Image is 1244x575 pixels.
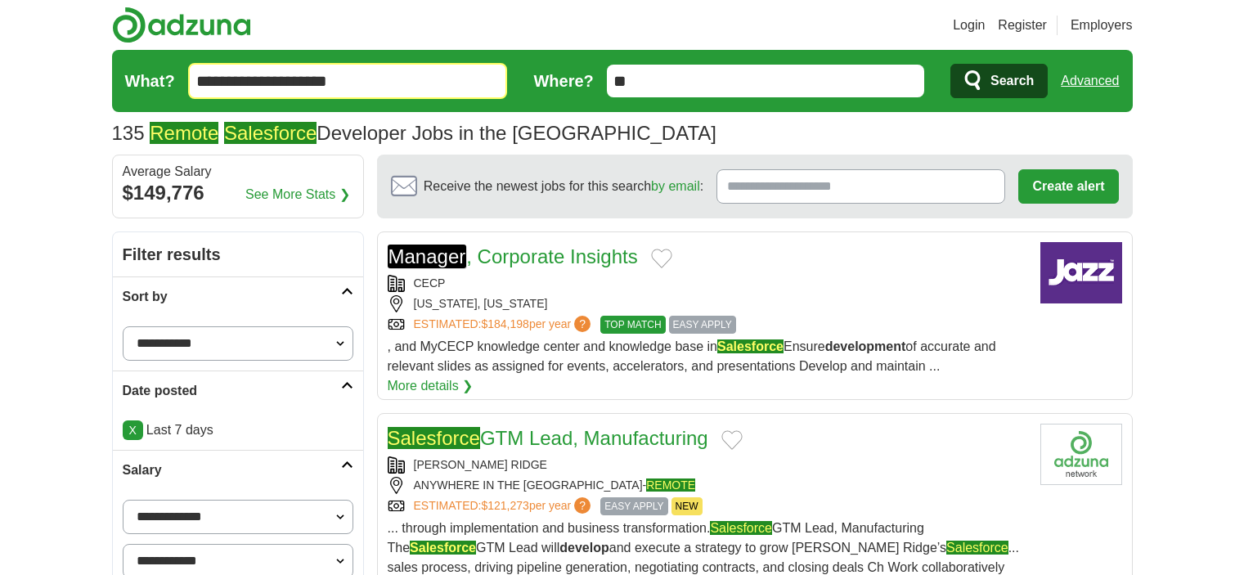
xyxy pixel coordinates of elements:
[1018,169,1118,204] button: Create alert
[388,477,1027,494] div: ANYWHERE IN THE [GEOGRAPHIC_DATA]-
[651,179,700,193] a: by email
[123,420,143,440] a: X
[388,339,996,373] span: , and MyCECP knowledge center and knowledge base in Ensure of accurate and relevant slides as ass...
[112,122,716,144] h1: Developer Jobs in the [GEOGRAPHIC_DATA]
[112,7,251,43] img: Adzuna logo
[574,316,591,332] span: ?
[123,178,353,208] div: $149,776
[150,122,218,144] em: Remote
[825,339,906,353] strong: development
[113,232,363,276] h2: Filter results
[710,521,772,535] em: Salesforce
[113,276,363,317] a: Sort by
[414,316,595,334] a: ESTIMATED:$184,198per year?
[990,65,1034,97] span: Search
[388,427,480,449] em: Salesforce
[1040,242,1122,303] img: Company logo
[721,430,743,450] button: Add to favorite jobs
[717,339,784,353] em: Salesforce
[125,69,175,93] label: What?
[388,295,1027,312] div: [US_STATE], [US_STATE]
[533,69,593,93] label: Where?
[646,478,695,492] em: REMOTE
[388,245,467,268] em: Manager
[950,64,1048,98] button: Search
[123,287,341,307] h2: Sort by
[600,316,665,334] span: TOP MATCH
[123,420,353,440] p: Last 7 days
[953,16,985,35] a: Login
[388,275,1027,292] div: CECP
[600,497,667,515] span: EASY APPLY
[388,456,1027,474] div: [PERSON_NAME] RIDGE
[123,381,341,401] h2: Date posted
[671,497,703,515] span: NEW
[1061,65,1119,97] a: Advanced
[388,245,638,268] a: Manager, Corporate Insights
[998,16,1047,35] a: Register
[123,460,341,480] h2: Salary
[113,450,363,490] a: Salary
[224,122,317,144] em: Salesforce
[651,249,672,268] button: Add to favorite jobs
[414,497,595,515] a: ESTIMATED:$121,273per year?
[424,177,703,196] span: Receive the newest jobs for this search :
[574,497,591,514] span: ?
[559,541,609,555] strong: develop
[481,317,528,330] span: $184,198
[410,541,476,555] em: Salesforce
[946,541,1008,555] em: Salesforce
[388,427,708,449] a: SalesforceGTM Lead, Manufacturing
[669,316,736,334] span: EASY APPLY
[1040,424,1122,485] img: Company logo
[112,119,145,148] span: 135
[1071,16,1133,35] a: Employers
[481,499,528,512] span: $121,273
[113,371,363,411] a: Date posted
[388,376,474,396] a: More details ❯
[245,185,350,204] a: See More Stats ❯
[123,165,353,178] div: Average Salary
